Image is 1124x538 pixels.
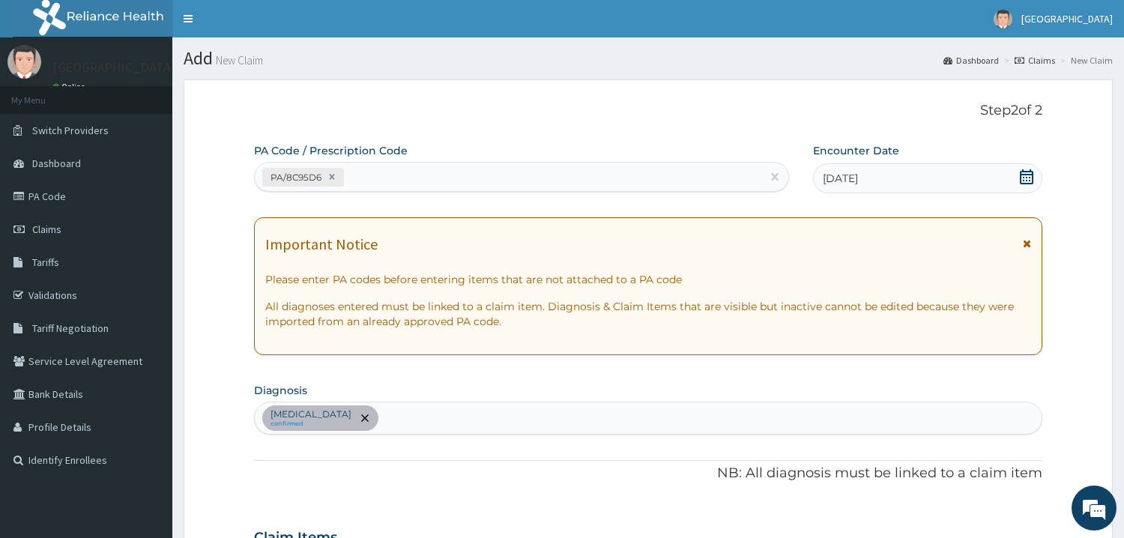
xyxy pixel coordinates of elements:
[994,10,1012,28] img: User Image
[52,61,176,74] p: [GEOGRAPHIC_DATA]
[32,124,109,137] span: Switch Providers
[265,299,1031,329] p: All diagnoses entered must be linked to a claim item. Diagnosis & Claim Items that are visible bu...
[184,49,1113,68] h1: Add
[265,236,378,253] h1: Important Notice
[1015,54,1055,67] a: Claims
[943,54,999,67] a: Dashboard
[32,256,59,269] span: Tariffs
[265,272,1031,287] p: Please enter PA codes before entering items that are not attached to a PA code
[271,408,351,420] p: [MEDICAL_DATA]
[266,169,324,186] div: PA/8C95D6
[254,103,1042,119] p: Step 2 of 2
[7,45,41,79] img: User Image
[32,223,61,236] span: Claims
[1021,12,1113,25] span: [GEOGRAPHIC_DATA]
[32,321,109,335] span: Tariff Negotiation
[254,143,408,158] label: PA Code / Prescription Code
[254,383,307,398] label: Diagnosis
[32,157,81,170] span: Dashboard
[254,464,1042,483] p: NB: All diagnosis must be linked to a claim item
[823,171,858,186] span: [DATE]
[271,420,351,428] small: confirmed
[52,82,88,92] a: Online
[358,411,372,425] span: remove selection option
[813,143,899,158] label: Encounter Date
[1057,54,1113,67] li: New Claim
[213,55,263,66] small: New Claim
